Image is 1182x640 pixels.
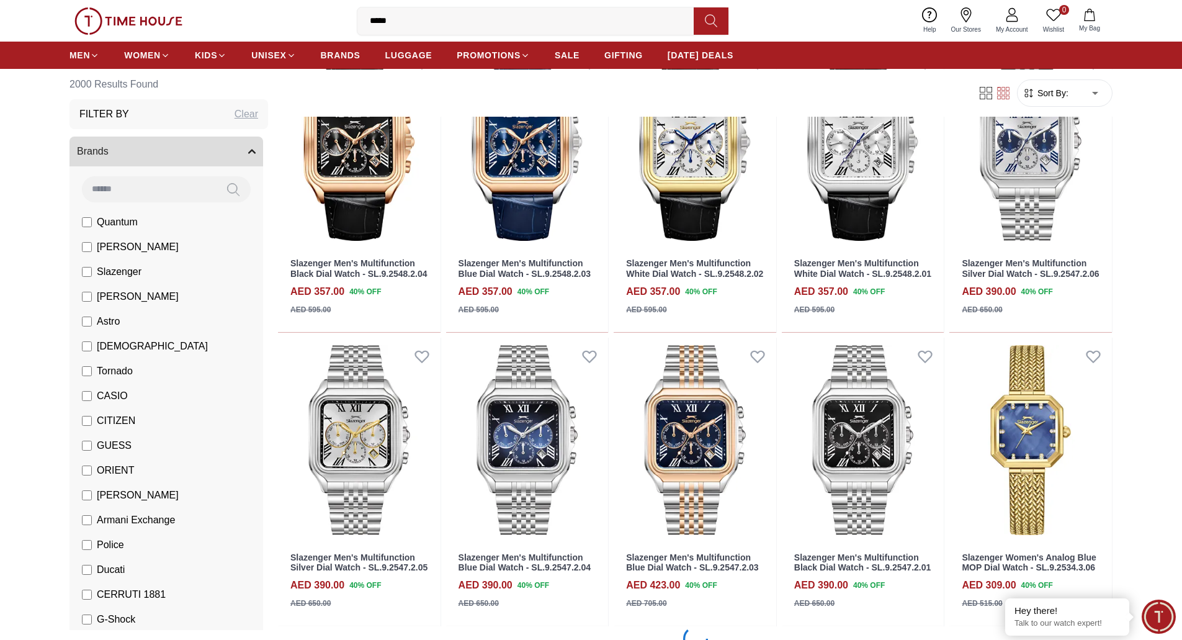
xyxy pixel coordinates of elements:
[97,264,141,279] span: Slazenger
[82,341,92,351] input: [DEMOGRAPHIC_DATA]
[446,338,609,543] a: Slazenger Men's Multifunction Blue Dial Watch - SL.9.2547.2.04
[1014,618,1120,629] p: Talk to our watch expert!
[82,416,92,426] input: CITIZEN
[794,598,835,609] div: AED 650.00
[782,44,944,249] a: Slazenger Men's Multifunction White Dial Watch - SL.9.2548.2.01
[668,44,733,66] a: [DATE] DEALS
[991,25,1033,34] span: My Account
[626,258,763,279] a: Slazenger Men's Multifunction White Dial Watch - SL.9.2548.2.02
[97,513,175,528] span: Armani Exchange
[555,49,580,61] span: SALE
[459,258,591,279] a: Slazenger Men's Multifunction Blue Dial Watch - SL.9.2548.2.03
[97,413,135,428] span: CITIZEN
[195,44,226,66] a: KIDS
[604,44,643,66] a: GIFTING
[82,366,92,376] input: Tornado
[944,5,988,37] a: Our Stores
[290,598,331,609] div: AED 650.00
[82,242,92,252] input: [PERSON_NAME]
[794,258,931,279] a: Slazenger Men's Multifunction White Dial Watch - SL.9.2548.2.01
[853,286,885,297] span: 40 % OFF
[946,25,986,34] span: Our Stores
[794,304,835,315] div: AED 595.00
[97,463,134,478] span: ORIENT
[195,49,217,61] span: KIDS
[459,578,513,593] h4: AED 390.00
[97,364,133,379] span: Tornado
[626,578,680,593] h4: AED 423.00
[555,44,580,66] a: SALE
[349,286,381,297] span: 40 % OFF
[949,338,1112,543] a: Slazenger Women's Analog Blue MOP Dial Watch - SL.9.2534.3.06
[82,267,92,277] input: Slazenger
[459,284,513,299] h4: AED 357.00
[82,615,92,624] input: G-Shock
[97,289,179,304] span: [PERSON_NAME]
[69,44,99,66] a: MEN
[82,466,92,475] input: ORIENT
[459,598,499,609] div: AED 650.00
[457,44,530,66] a: PROMOTIONS
[97,438,132,453] span: GUESS
[626,552,758,573] a: Slazenger Men's Multifunction Blue Dial Watch - SL.9.2547.2.03
[82,217,92,227] input: Quantum
[459,552,591,573] a: Slazenger Men's Multifunction Blue Dial Watch - SL.9.2547.2.04
[278,338,441,543] img: Slazenger Men's Multifunction Silver Dial Watch - SL.9.2547.2.05
[278,44,441,249] a: Slazenger Men's Multifunction Black Dial Watch - SL.9.2548.2.04
[97,240,179,255] span: [PERSON_NAME]
[97,538,124,552] span: Police
[1038,25,1069,34] span: Wishlist
[69,49,90,61] span: MEN
[1035,87,1068,99] span: Sort By:
[457,49,521,61] span: PROMOTIONS
[97,488,179,503] span: [PERSON_NAME]
[349,580,381,591] span: 40 % OFF
[1059,5,1069,15] span: 0
[321,44,360,66] a: BRANDS
[1014,605,1120,617] div: Hey there!
[82,490,92,500] input: [PERSON_NAME]
[1023,87,1068,99] button: Sort By:
[853,580,885,591] span: 40 % OFF
[685,580,717,591] span: 40 % OFF
[69,137,263,166] button: Brands
[74,7,182,35] img: ...
[79,107,129,122] h3: Filter By
[290,552,428,573] a: Slazenger Men's Multifunction Silver Dial Watch - SL.9.2547.2.05
[251,44,295,66] a: UNISEX
[97,389,128,403] span: CASIO
[446,44,609,249] img: Slazenger Men's Multifunction Blue Dial Watch - SL.9.2548.2.03
[385,49,432,61] span: LUGGAGE
[459,304,499,315] div: AED 595.00
[626,284,680,299] h4: AED 357.00
[517,286,549,297] span: 40 % OFF
[614,44,776,249] img: Slazenger Men's Multifunction White Dial Watch - SL.9.2548.2.02
[82,540,92,550] input: Police
[949,44,1112,249] img: Slazenger Men's Multifunction Silver Dial Watch - SL.9.2547.2.06
[82,317,92,327] input: Astro
[235,107,258,122] div: Clear
[385,44,432,66] a: LUGGAGE
[82,590,92,600] input: CERRUTI 1881
[962,578,1016,593] h4: AED 309.00
[626,304,666,315] div: AED 595.00
[124,49,161,61] span: WOMEN
[1036,5,1072,37] a: 0Wishlist
[321,49,360,61] span: BRANDS
[82,515,92,525] input: Armani Exchange
[962,598,1002,609] div: AED 515.00
[1021,286,1053,297] span: 40 % OFF
[685,286,717,297] span: 40 % OFF
[290,284,344,299] h4: AED 357.00
[794,284,848,299] h4: AED 357.00
[668,49,733,61] span: [DATE] DEALS
[69,70,268,99] h6: 2000 Results Found
[604,49,643,61] span: GIFTING
[97,562,125,577] span: Ducati
[1072,6,1108,35] button: My Bag
[97,314,120,329] span: Astro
